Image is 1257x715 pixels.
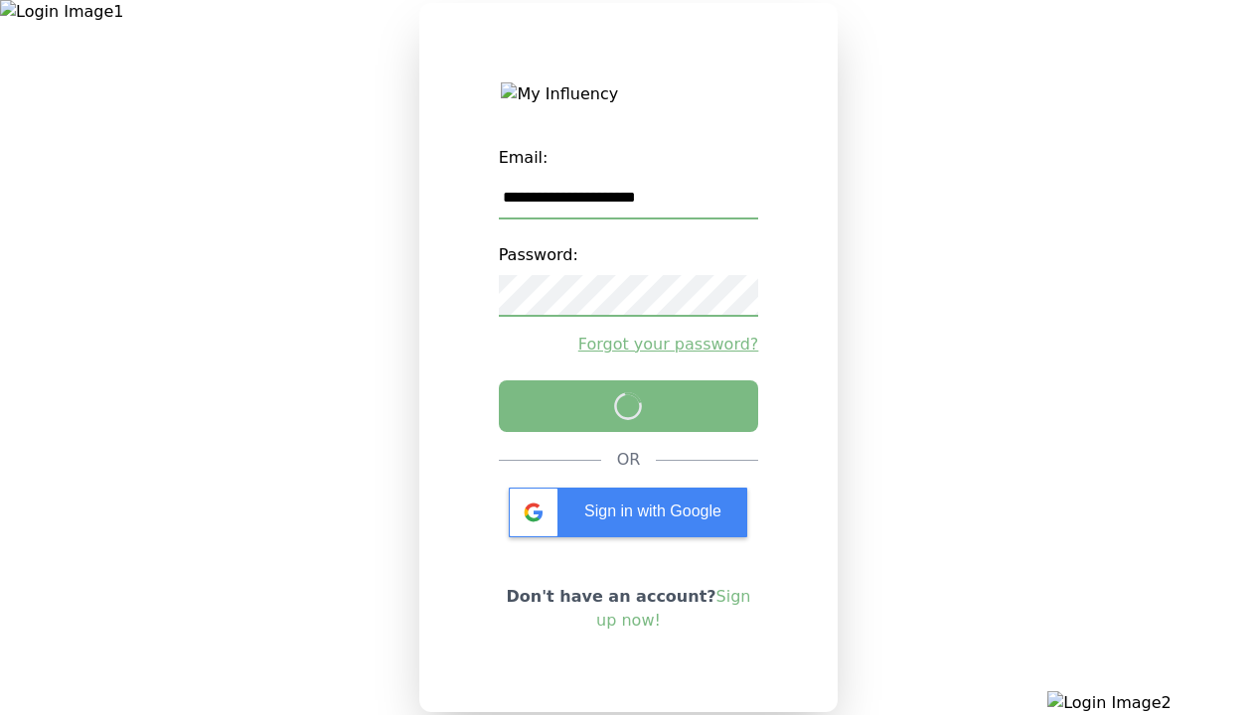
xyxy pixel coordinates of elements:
img: Login Image2 [1047,691,1257,715]
label: Email: [499,138,759,178]
label: Password: [499,235,759,275]
span: Sign in with Google [584,502,721,519]
img: My Influency [501,82,755,106]
a: Forgot your password? [499,333,759,357]
div: OR [617,448,641,472]
div: Sign in with Google [509,488,747,537]
p: Don't have an account? [499,585,759,633]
